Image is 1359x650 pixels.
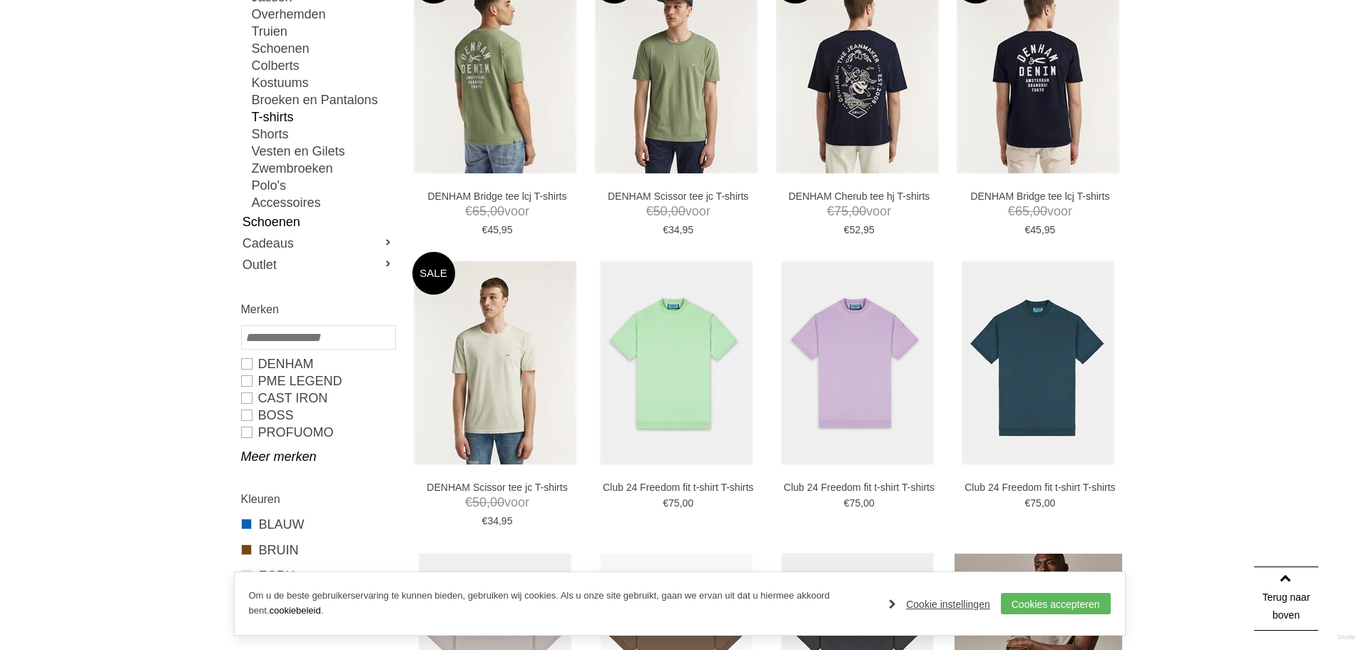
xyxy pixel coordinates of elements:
span: 00 [490,495,504,509]
span: , [1029,204,1033,218]
a: Terug naar boven [1254,567,1318,631]
span: voor [780,203,937,220]
span: 95 [1044,224,1056,235]
h2: Merken [241,300,395,318]
span: , [860,497,863,509]
a: DENHAM Bridge tee lcj T-shirts [419,190,576,203]
span: , [499,515,502,527]
span: , [848,204,852,218]
a: Zwembroeken [252,160,395,177]
span: € [646,204,653,218]
span: 50 [653,204,668,218]
span: , [860,224,863,235]
span: € [482,515,488,527]
a: DENHAM Bridge tee lcj T-shirts [962,190,1119,203]
a: cookiebeleid [269,605,320,616]
span: 00 [490,204,504,218]
span: 45 [1030,224,1042,235]
a: CAST IRON [241,390,395,407]
span: 65 [472,204,487,218]
a: Kostuums [252,74,395,91]
span: 75 [850,497,861,509]
a: Broeken en Pantalons [252,91,395,108]
span: 95 [682,224,693,235]
span: € [663,224,668,235]
a: BOSS [241,407,395,424]
span: 75 [834,204,848,218]
span: € [1008,204,1015,218]
a: T-shirts [252,108,395,126]
span: € [465,204,472,218]
img: DENHAM Scissor tee jc T-shirts [414,261,576,464]
a: Accessoires [252,194,395,211]
span: 34 [668,224,680,235]
a: PME LEGEND [241,372,395,390]
a: Outlet [241,254,395,275]
span: 00 [863,497,875,509]
span: 95 [502,515,513,527]
span: 45 [487,224,499,235]
a: DENHAM Scissor tee jc T-shirts [600,190,757,203]
span: 75 [1030,497,1042,509]
a: PROFUOMO [241,424,395,441]
span: € [663,497,668,509]
span: , [680,224,683,235]
span: voor [600,203,757,220]
span: , [668,204,671,218]
a: DENHAM Scissor tee jc T-shirts [419,481,576,494]
a: Colberts [252,57,395,74]
span: 65 [1015,204,1029,218]
span: , [1042,497,1044,509]
a: Club 24 Freedom fit t-shirt T-shirts [780,481,937,494]
a: Shorts [252,126,395,143]
span: € [1025,497,1031,509]
a: Meer merken [241,448,395,465]
img: Club 24 Freedom fit t-shirt T-shirts [600,261,753,464]
a: DENHAM [241,355,395,372]
span: , [487,204,490,218]
span: , [499,224,502,235]
span: € [465,495,472,509]
span: , [680,497,683,509]
span: voor [419,203,576,220]
a: Cookies accepteren [1001,593,1111,614]
a: Club 24 Freedom fit t-shirt T-shirts [962,481,1119,494]
span: 00 [1044,497,1056,509]
span: 00 [1033,204,1047,218]
span: voor [962,203,1119,220]
span: € [1025,224,1031,235]
a: BRUIN [241,541,395,559]
a: Vesten en Gilets [252,143,395,160]
a: Cookie instellingen [889,594,990,615]
img: Club 24 Freedom fit t-shirt T-shirts [781,261,934,464]
a: BLAUW [241,515,395,534]
span: 75 [668,497,680,509]
span: € [827,204,834,218]
span: voor [419,494,576,512]
a: Overhemden [252,6,395,23]
a: Polo's [252,177,395,194]
a: Truien [252,23,395,40]
p: Om u de beste gebruikerservaring te kunnen bieden, gebruiken wij cookies. Als u onze site gebruik... [249,589,875,619]
a: Divide [1338,629,1355,646]
span: € [844,224,850,235]
span: , [487,495,490,509]
a: Cadeaus [241,233,395,254]
span: 95 [502,224,513,235]
img: Club 24 Freedom fit t-shirt T-shirts [962,261,1114,464]
a: ECRU [241,567,395,585]
span: 00 [682,497,693,509]
a: Club 24 Freedom fit t-shirt T-shirts [600,481,757,494]
span: € [844,497,850,509]
span: € [482,224,488,235]
a: DENHAM Cherub tee hj T-shirts [780,190,937,203]
span: 00 [671,204,686,218]
span: , [1042,224,1044,235]
span: 00 [852,204,866,218]
a: Schoenen [241,211,395,233]
span: 52 [850,224,861,235]
span: 50 [472,495,487,509]
h2: Kleuren [241,490,395,508]
span: 34 [487,515,499,527]
a: Schoenen [252,40,395,57]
